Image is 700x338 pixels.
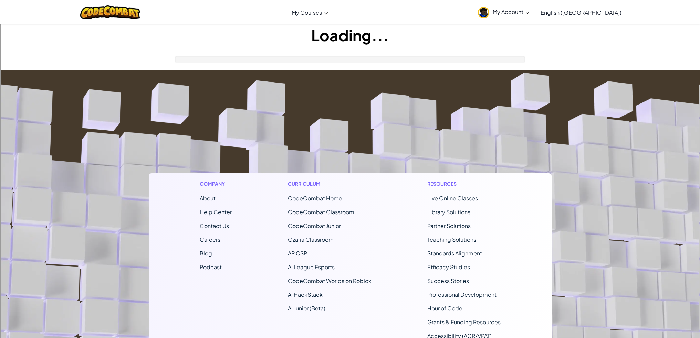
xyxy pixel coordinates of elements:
[541,9,621,16] span: English ([GEOGRAPHIC_DATA])
[537,3,625,22] a: English ([GEOGRAPHIC_DATA])
[80,5,140,19] img: CodeCombat logo
[493,8,530,15] span: My Account
[288,3,332,22] a: My Courses
[292,9,322,16] span: My Courses
[478,7,489,18] img: avatar
[474,1,533,23] a: My Account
